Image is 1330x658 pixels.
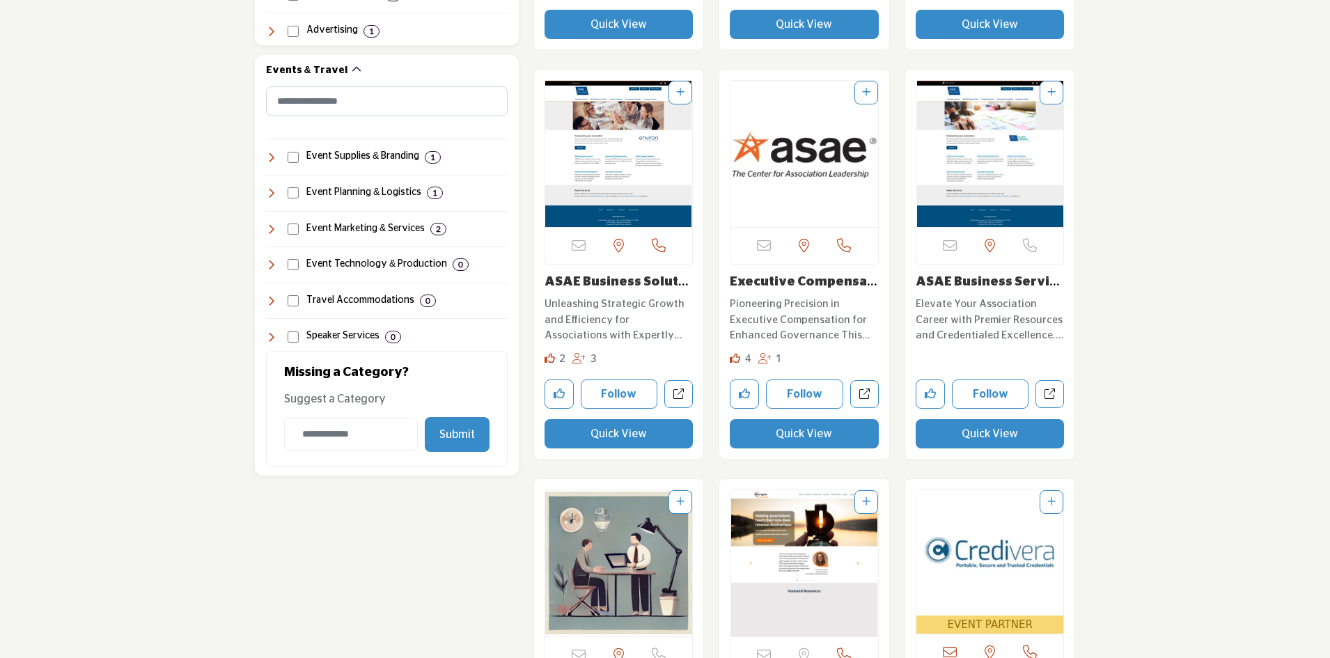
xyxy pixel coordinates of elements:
b: 0 [425,296,430,306]
h4: Event Marketing & Services: Strategic marketing, sponsorship sales, and tradeshow management serv... [306,222,425,236]
b: 2 [436,224,441,234]
div: 1 Results For Advertising [363,25,380,38]
input: Select Event Supplies & Branding checkbox [288,152,299,163]
a: Unleashing Strategic Growth and Efficiency for Associations with Expertly Tailored Solutions Empo... [545,293,694,344]
input: Select Advertising checkbox [288,26,299,37]
p: Elevate Your Association Career with Premier Resources and Credentialed Excellence. As a pivotal ... [916,297,1065,344]
span: 4 [745,354,751,364]
div: 0 Results For Travel Accommodations [420,295,436,307]
span: 2 [559,354,565,364]
h3: ASAE Business Solutions [545,275,694,290]
h4: Event Technology & Production: Technology and production services, including audiovisual solution... [306,258,447,272]
b: 0 [391,332,396,342]
button: Follow [952,379,1029,409]
a: ASAE Business Soluti... [545,276,689,304]
span: 1 [776,354,782,364]
input: Select Travel Accommodations checkbox [288,295,299,306]
img: ASNE [545,490,693,636]
a: Open Listing in new tab [545,490,693,636]
div: 0 Results For Event Technology & Production [453,258,469,271]
h4: Event Supplies & Branding: Customized event materials such as badges, branded merchandise, lanyar... [306,150,419,164]
a: Open Listing in new tab [730,490,878,636]
h2: Missing a Category? [284,366,490,391]
button: Submit [425,417,490,452]
h3: Executive Compensation Study - ASAE [730,275,879,290]
a: Open Listing in new tab [545,81,693,227]
a: Pioneering Precision in Executive Compensation for Enhanced Governance This enterprise operates a... [730,293,879,344]
div: Followers [572,352,597,368]
a: Executive Compensati... [730,276,877,304]
button: Like company [730,379,759,409]
b: 1 [430,152,435,162]
p: Pioneering Precision in Executive Compensation for Enhanced Governance This enterprise operates a... [730,297,879,344]
button: Follow [581,379,658,409]
span: Suggest a Category [284,393,386,405]
h4: Advertising: Agencies, services, and promotional products that help organizations enhance brand v... [306,24,358,38]
input: Select Event Planning & Logistics checkbox [288,187,299,198]
a: ASAE Business Servic... [916,276,1060,304]
a: Open Listing in new tab [916,81,1064,227]
img: ASAE Business Solutions [545,81,693,227]
button: Like company [916,379,945,409]
img: ASAE Business Services, Inc. [916,81,1064,227]
input: Select Event Marketing & Services checkbox [288,224,299,235]
div: 1 Results For Event Supplies & Branding [425,151,441,164]
b: 0 [458,260,463,269]
a: Open Listing in new tab [730,81,878,227]
img: Navigate [730,490,878,636]
a: Add To List [862,88,870,97]
button: Follow [766,379,843,409]
h4: Travel Accommodations: Lodging solutions, including hotels, resorts, and corporate housing for bu... [306,294,414,308]
b: 1 [369,26,374,36]
a: Add To List [862,497,870,507]
p: Unleashing Strategic Growth and Efficiency for Associations with Expertly Tailored Solutions Empo... [545,297,694,344]
span: 3 [590,354,597,364]
h4: Speaker Services: Expert speakers, coaching, and leadership development programs, along with spea... [306,329,380,343]
button: Like company [545,379,574,409]
button: Quick View [730,10,879,39]
i: Likes [545,353,555,363]
b: 1 [432,188,437,198]
div: Followers [758,352,783,368]
div: 0 Results For Speaker Services [385,331,401,343]
button: Quick View [916,419,1065,448]
a: Add To List [676,88,684,97]
span: EVENT PARTNER [919,617,1061,633]
input: Search Category [266,86,508,116]
a: Open executive-compensation-study-asae in new tab [850,380,879,409]
div: 1 Results For Event Planning & Logistics [427,187,443,199]
a: Add To List [1047,88,1056,97]
input: Select Speaker Services checkbox [288,331,299,343]
h3: ASAE Business Services, Inc. [916,275,1065,290]
a: Open asae-business-solutions in new tab [664,380,693,409]
a: Add To List [1047,497,1056,507]
h4: Event Planning & Logistics: Event planning, venue selection, and on-site management for meetings,... [306,186,421,200]
button: Quick View [916,10,1065,39]
img: Credivera [916,490,1064,616]
a: Elevate Your Association Career with Premier Resources and Credentialed Excellence. As a pivotal ... [916,293,1065,344]
i: Likes [730,353,740,363]
button: Quick View [545,10,694,39]
a: Open asae-business-services-inc in new tab [1035,380,1064,409]
a: Open Listing in new tab [916,490,1064,634]
input: Select Event Technology & Production checkbox [288,259,299,270]
button: Quick View [730,419,879,448]
h2: Events & Travel [266,64,347,78]
div: 2 Results For Event Marketing & Services [430,223,446,235]
input: Category Name [284,418,418,451]
button: Quick View [545,419,694,448]
a: Add To List [676,497,684,507]
img: Executive Compensation Study - ASAE [730,81,878,227]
